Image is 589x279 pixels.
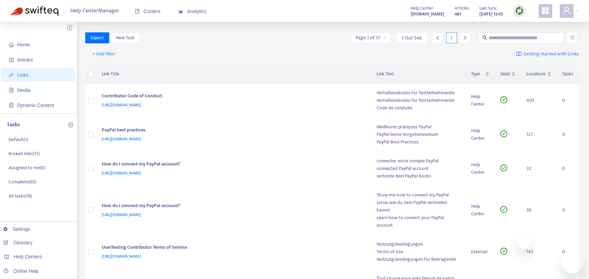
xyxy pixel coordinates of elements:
div: Verhaltenskodex für Testteilnehmende [377,89,460,97]
p: Assigned to me ( 0 ) [9,164,45,171]
button: unordered-list [567,32,577,43]
td: 36 [521,186,557,235]
span: check-circle [500,130,507,137]
a: Online Help [3,268,38,274]
span: New Task [116,34,135,42]
a: [DOMAIN_NAME] [411,10,444,18]
span: [URL][DOMAIN_NAME] [102,136,141,142]
td: 127 [521,118,557,152]
div: connected PayPal account [377,165,460,172]
span: check-circle [500,248,507,255]
span: book [135,9,140,14]
strong: [DATE] 12:45 [479,10,503,18]
th: Valid [495,65,521,84]
div: Nutzungsbedingungen [377,240,460,248]
div: connecter votre compte PayPal [377,157,460,165]
a: Settings [3,226,30,232]
span: + Add filter [92,50,116,58]
span: Type [471,70,484,78]
td: 403 [521,84,557,118]
p: Default ( 1 ) [9,136,28,143]
iframe: Close message [517,235,531,249]
span: Help Center [411,4,433,12]
span: check-circle [500,164,507,171]
button: New Task [110,32,140,43]
span: home [9,42,14,47]
span: Valid [500,70,510,78]
span: Help Center Manager [70,4,119,18]
span: file-image [9,88,14,93]
div: Help Center [471,203,489,218]
span: Articles [17,57,33,63]
div: Show me how to connect my PayPal [377,191,460,199]
div: Help Center [471,127,489,142]
td: 0 [557,118,579,152]
span: check-circle [500,96,507,103]
span: Analytics [178,9,207,14]
div: Help Center [471,161,489,176]
a: Getting started with Links [516,49,579,60]
span: Links [17,72,29,78]
div: How do I connect my PayPal account? [102,202,363,211]
span: [URL][DOMAIN_NAME] [102,211,141,218]
div: Code de conduite [377,104,460,112]
span: Last Sync [479,4,497,12]
span: left [435,35,440,40]
a: Glossary [3,240,32,245]
span: account-book [9,57,14,62]
p: Tasks [7,121,20,129]
span: Home [17,42,30,47]
iframe: Button to launch messaging window [562,251,584,273]
p: Completed ( 0 ) [9,178,36,185]
span: container [9,103,14,108]
button: + Add filter [87,49,121,60]
td: 145 [521,235,557,269]
div: Lerne, wie du dein PayPal verbinden kannst [377,199,460,214]
img: image-link [516,51,522,57]
div: Contributor Code of Conduct [102,92,363,101]
span: link [9,73,14,77]
span: [URL][DOMAIN_NAME] [102,253,141,260]
div: PayPal-Best Practices [377,138,460,146]
p: Broken links ( 15 ) [9,150,40,157]
span: [URL][DOMAIN_NAME] [102,170,141,176]
span: user [563,7,571,15]
span: area-chart [178,9,183,14]
th: Tasks [557,65,579,84]
div: PayPal best practices [102,126,363,135]
div: Nutzungsbedingungen für Beitragende [377,256,460,263]
th: Link Title [96,65,371,84]
td: 32 [521,152,557,186]
div: Verhaltenskodex für Testteilnehmende [377,97,460,104]
span: Locations [526,70,546,78]
span: unordered-list [570,35,575,40]
span: Export [91,34,104,42]
span: Articles [455,4,469,12]
div: How do I connect my PayPal account? [102,160,363,169]
div: 1 [446,32,457,43]
span: plus-circle [68,122,73,127]
th: Link Text [371,65,466,84]
td: 0 [557,84,579,118]
span: check-circle [500,206,507,213]
span: Getting started with Links [523,50,579,58]
th: Locations [521,65,557,84]
span: [URL][DOMAIN_NAME] [102,101,141,108]
img: sync.dc5367851b00ba804db3.png [515,7,524,15]
span: search [482,35,487,40]
span: Help Centers [14,254,42,259]
img: Swifteq [10,6,58,16]
div: Meilleures pratiques PayPal [377,123,460,131]
div: PayPal beste Vorgehensweisen [377,131,460,138]
span: appstore [541,7,549,15]
div: verbinde dein PayPal-Konto [377,172,460,180]
div: Terms of Use [377,248,460,256]
span: Content [135,9,160,14]
span: Media [17,87,30,93]
th: Type [466,65,495,84]
div: UserTesting Contributor Terms of Service [102,244,363,253]
span: right [463,35,467,40]
strong: 481 [455,10,461,18]
td: 0 [557,152,579,186]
